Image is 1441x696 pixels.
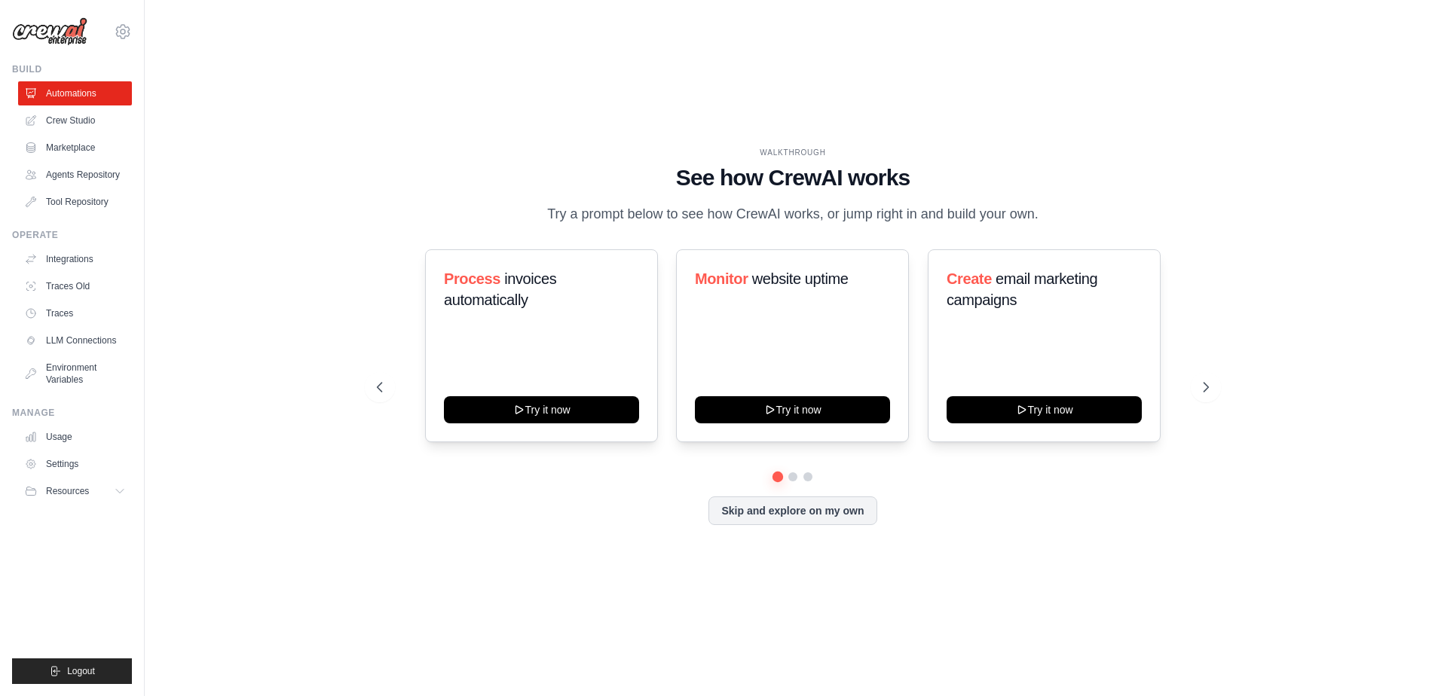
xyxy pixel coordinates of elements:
[708,496,877,525] button: Skip and explore on my own
[18,190,132,214] a: Tool Repository
[46,485,89,497] span: Resources
[18,356,132,392] a: Environment Variables
[18,163,132,187] a: Agents Repository
[12,407,132,419] div: Manage
[18,247,132,271] a: Integrations
[18,452,132,476] a: Settings
[18,479,132,503] button: Resources
[947,270,1097,308] span: email marketing campaigns
[695,396,890,423] button: Try it now
[18,328,132,353] a: LLM Connections
[18,136,132,160] a: Marketplace
[947,396,1142,423] button: Try it now
[12,17,87,46] img: Logo
[377,164,1209,191] h1: See how CrewAI works
[12,229,132,241] div: Operate
[444,270,500,287] span: Process
[444,396,639,423] button: Try it now
[752,270,849,287] span: website uptime
[12,658,132,684] button: Logout
[540,203,1046,225] p: Try a prompt below to see how CrewAI works, or jump right in and build your own.
[18,425,132,449] a: Usage
[377,147,1209,158] div: WALKTHROUGH
[18,301,132,325] a: Traces
[67,665,95,677] span: Logout
[12,63,132,75] div: Build
[18,108,132,133] a: Crew Studio
[695,270,748,287] span: Monitor
[18,81,132,105] a: Automations
[947,270,992,287] span: Create
[18,274,132,298] a: Traces Old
